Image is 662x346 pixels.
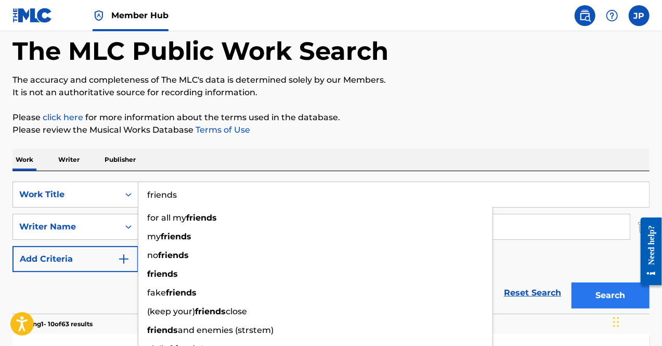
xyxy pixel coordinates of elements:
p: Work [12,149,36,171]
strong: friends [161,232,191,241]
img: search [579,9,591,22]
button: Add Criteria [12,246,138,272]
p: Showing 1 - 10 of 63 results [12,319,93,329]
button: Search [572,283,650,309]
a: click here [43,112,83,122]
p: Please for more information about the terms used in the database. [12,111,650,124]
span: no [147,250,158,260]
div: Writer Name [19,221,113,233]
strong: friends [186,213,217,223]
div: User Menu [629,5,650,26]
span: close [226,306,247,316]
iframe: Resource Center [633,210,662,293]
form: Search Form [12,182,650,314]
strong: friends [147,269,178,279]
img: Top Rightsholder [93,9,105,22]
strong: friends [195,306,226,316]
span: Member Hub [111,9,168,21]
h1: The MLC Public Work Search [12,35,388,67]
p: Publisher [101,149,139,171]
strong: friends [147,325,178,335]
img: help [606,9,618,22]
p: Please review the Musical Works Database [12,124,650,136]
div: Drag [613,306,619,338]
span: for all my [147,213,186,223]
span: my [147,232,161,241]
a: Terms of Use [193,125,250,135]
img: 9d2ae6d4665cec9f34b9.svg [118,253,130,265]
span: and enemies (strstem) [178,325,274,335]
p: Writer [55,149,83,171]
p: It is not an authoritative source for recording information. [12,86,650,99]
span: fake [147,288,166,298]
strong: friends [158,250,189,260]
strong: friends [166,288,197,298]
div: Help [602,5,622,26]
a: Public Search [575,5,595,26]
span: (keep your) [147,306,195,316]
p: The accuracy and completeness of The MLC's data is determined solely by our Members. [12,74,650,86]
a: Reset Search [499,281,566,304]
img: MLC Logo [12,8,53,23]
iframe: Chat Widget [610,296,662,346]
div: Work Title [19,188,113,201]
